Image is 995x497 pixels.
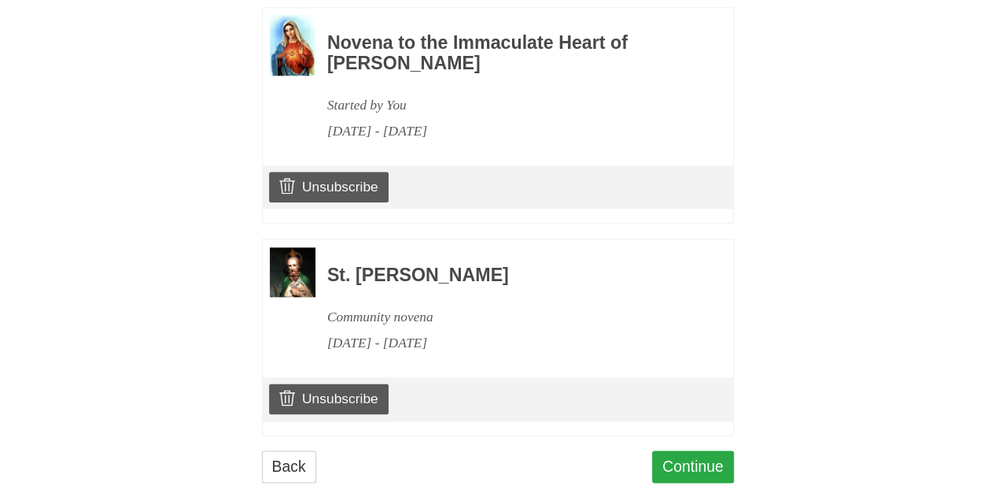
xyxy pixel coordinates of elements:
img: Novena image [270,15,315,76]
h3: St. [PERSON_NAME] [327,265,691,286]
img: Novena image [270,247,315,297]
h3: Novena to the Immaculate Heart of [PERSON_NAME] [327,33,691,73]
div: Community novena [327,304,691,330]
a: Continue [652,451,734,483]
a: Unsubscribe [269,172,388,202]
div: [DATE] - [DATE] [327,330,691,356]
div: [DATE] - [DATE] [327,118,691,144]
div: Started by You [327,92,691,118]
a: Back [262,451,316,483]
a: Unsubscribe [269,384,388,414]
